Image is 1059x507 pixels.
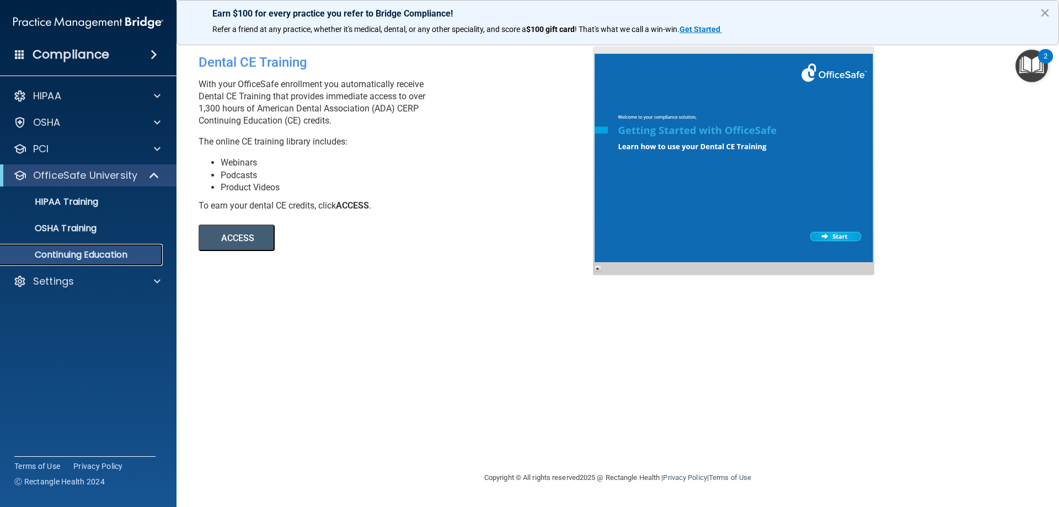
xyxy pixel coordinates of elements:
div: 2 [1044,56,1047,71]
a: ACCESS [199,234,500,243]
a: Get Started [680,25,722,34]
p: HIPAA [33,89,61,103]
a: Privacy Policy [663,473,707,482]
p: With your OfficeSafe enrollment you automatically receive Dental CE Training that provides immedi... [199,78,601,127]
a: Terms of Use [709,473,751,482]
a: Settings [13,275,161,288]
div: Copyright © All rights reserved 2025 @ Rectangle Health | | [416,460,819,495]
li: Podcasts [221,169,601,182]
div: Dental CE Training [199,46,601,78]
a: OfficeSafe University [13,169,160,182]
a: Terms of Use [14,461,60,472]
p: Settings [33,275,74,288]
p: HIPAA Training [7,196,98,207]
p: Continuing Education [7,249,158,260]
button: Open Resource Center, 2 new notifications [1015,50,1048,82]
b: ACCESS [336,200,369,211]
button: ACCESS [199,225,275,251]
a: HIPAA [13,89,161,103]
p: Earn $100 for every practice you refer to Bridge Compliance! [212,8,1023,19]
p: OSHA [33,116,61,129]
p: OfficeSafe University [33,169,137,182]
p: PCI [33,142,49,156]
a: Privacy Policy [73,461,123,472]
li: Webinars [221,157,601,169]
p: The online CE training library includes: [199,136,601,148]
li: Product Videos [221,182,601,194]
strong: Get Started [680,25,720,34]
p: OSHA Training [7,223,97,234]
span: Refer a friend at any practice, whether it's medical, dental, or any other speciality, and score a [212,25,526,34]
span: ! That's what we call a win-win. [575,25,680,34]
span: Ⓒ Rectangle Health 2024 [14,476,105,487]
h4: Compliance [33,47,109,62]
strong: $100 gift card [526,25,575,34]
button: Close [1040,4,1050,22]
a: PCI [13,142,161,156]
a: OSHA [13,116,161,129]
img: PMB logo [13,12,163,34]
div: To earn your dental CE credits, click . [199,200,601,212]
